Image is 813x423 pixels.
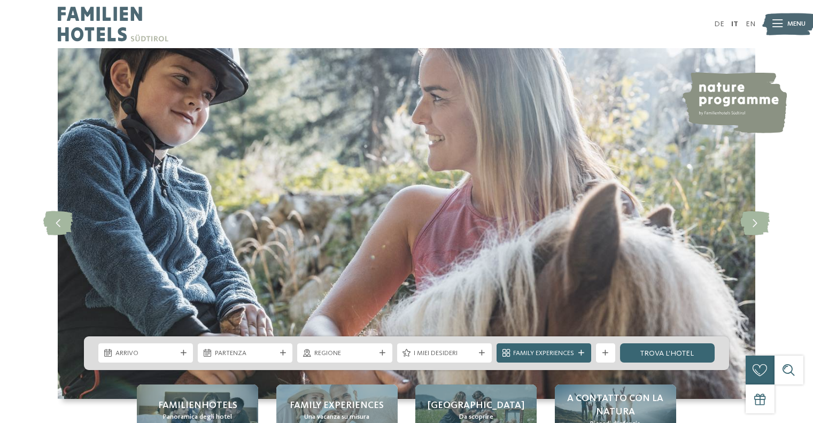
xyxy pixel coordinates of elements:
a: trova l’hotel [620,343,715,363]
span: Regione [314,349,375,358]
span: Una vacanza su misura [304,412,369,422]
span: Arrivo [115,349,176,358]
a: DE [714,20,724,28]
span: Panoramica degli hotel [163,412,232,422]
img: nature programme by Familienhotels Südtirol [681,72,787,133]
span: Menu [787,19,806,29]
a: EN [746,20,755,28]
span: I miei desideri [414,349,475,358]
span: Family Experiences [513,349,574,358]
span: Da scoprire [459,412,493,422]
span: [GEOGRAPHIC_DATA] [428,399,524,412]
span: A contatto con la natura [564,392,667,419]
img: Family hotel Alto Adige: the happy family places! [58,48,755,399]
span: Partenza [215,349,276,358]
a: IT [731,20,738,28]
span: Family experiences [290,399,384,412]
span: Familienhotels [158,399,237,412]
